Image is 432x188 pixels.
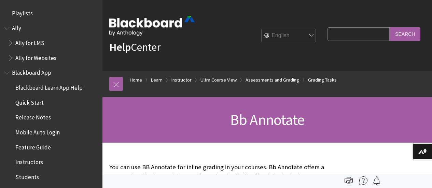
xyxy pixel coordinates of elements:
[345,176,353,185] img: Print
[130,76,142,84] a: Home
[230,110,304,129] span: Bb Annotate
[15,142,51,151] span: Feature Guide
[246,76,299,84] a: Assessments and Grading
[15,127,60,136] span: Mobile Auto Login
[15,97,44,106] span: Quick Start
[12,8,33,17] span: Playlists
[15,37,44,46] span: Ally for LMS
[4,8,98,19] nav: Book outline for Playlists
[15,171,39,180] span: Students
[373,176,381,185] img: Follow this page
[171,76,192,84] a: Instructor
[109,16,195,36] img: Blackboard by Anthology
[12,67,51,76] span: Blackboard App
[359,176,367,185] img: More help
[390,27,420,41] input: Search
[200,76,237,84] a: Ultra Course View
[4,23,98,64] nav: Book outline for Anthology Ally Help
[308,76,337,84] a: Grading Tasks
[151,76,163,84] a: Learn
[15,82,83,91] span: Blackboard Learn App Help
[109,40,161,54] a: HelpCenter
[109,40,131,54] strong: Help
[15,52,56,61] span: Ally for Websites
[262,29,316,43] select: Site Language Selector
[12,23,21,32] span: Ally
[15,112,51,121] span: Release Notes
[15,157,43,166] span: Instructors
